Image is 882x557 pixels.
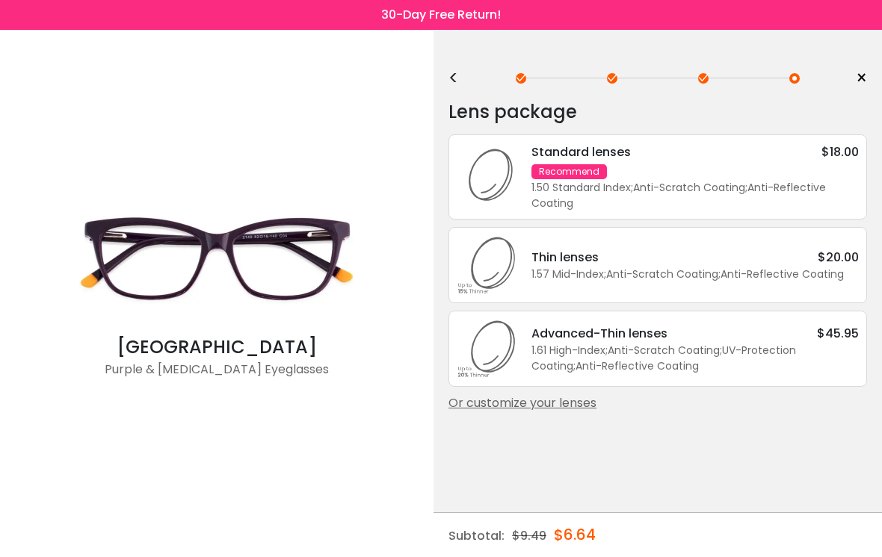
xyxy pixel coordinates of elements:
div: Lens package [448,97,867,127]
a: × [845,67,867,90]
span: ; [631,180,633,195]
div: 1.57 Mid-Index Anti-Scratch Coating Anti-Reflective Coating [531,267,859,282]
span: ; [604,267,606,281]
div: < [448,72,471,84]
span: ; [718,267,721,281]
div: Thin lenses [531,248,599,267]
div: Or customize your lenses [448,394,867,412]
div: $6.64 [554,513,596,556]
div: 1.61 High-Index Anti-Scratch Coating UV-Protection Coating Anti-Reflective Coating [531,343,859,374]
div: Advanced-Thin lenses [531,324,667,343]
div: $45.95 [817,324,859,343]
div: $20.00 [818,248,859,267]
span: ; [573,358,576,373]
div: [GEOGRAPHIC_DATA] [67,334,366,361]
div: Recommend [531,164,607,179]
div: Purple & [MEDICAL_DATA] Eyeglasses [67,361,366,390]
span: ; [720,343,722,358]
img: Purple Estonia - Acetate Eyeglasses [67,184,366,334]
span: ; [745,180,747,195]
span: × [856,67,867,90]
div: Standard lenses [531,143,631,161]
div: 1.50 Standard Index Anti-Scratch Coating Anti-Reflective Coating [531,180,859,211]
span: ; [605,343,608,358]
div: $18.00 [821,143,859,161]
